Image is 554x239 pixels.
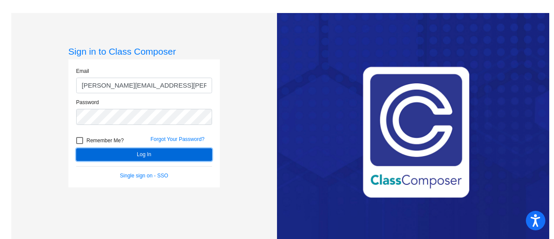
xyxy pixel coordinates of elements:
label: Email [76,67,89,75]
a: Single sign on - SSO [120,173,168,179]
button: Log In [76,148,212,161]
label: Password [76,98,99,106]
a: Forgot Your Password? [151,136,205,142]
span: Remember Me? [87,135,124,146]
h3: Sign in to Class Composer [68,46,220,57]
